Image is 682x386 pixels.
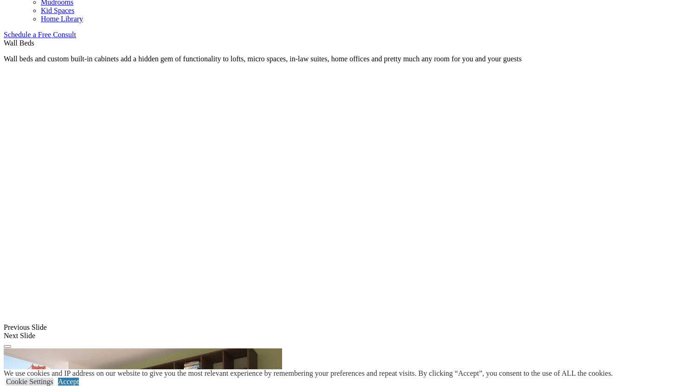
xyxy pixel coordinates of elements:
[58,378,79,386] a: Accept
[4,323,678,332] div: Previous Slide
[6,378,53,386] a: Cookie Settings
[4,39,34,47] span: Wall Beds
[4,369,613,378] div: We use cookies and IP address on our website to give you the most relevant experience by remember...
[4,332,678,340] div: Next Slide
[41,7,74,14] a: Kid Spaces
[4,55,678,63] p: Wall beds and custom built-in cabinets add a hidden gem of functionality to lofts, micro spaces, ...
[41,15,83,23] a: Home Library
[4,31,76,39] a: Schedule a Free Consult (opens a dropdown menu)
[4,345,11,348] button: Click here to pause slide show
